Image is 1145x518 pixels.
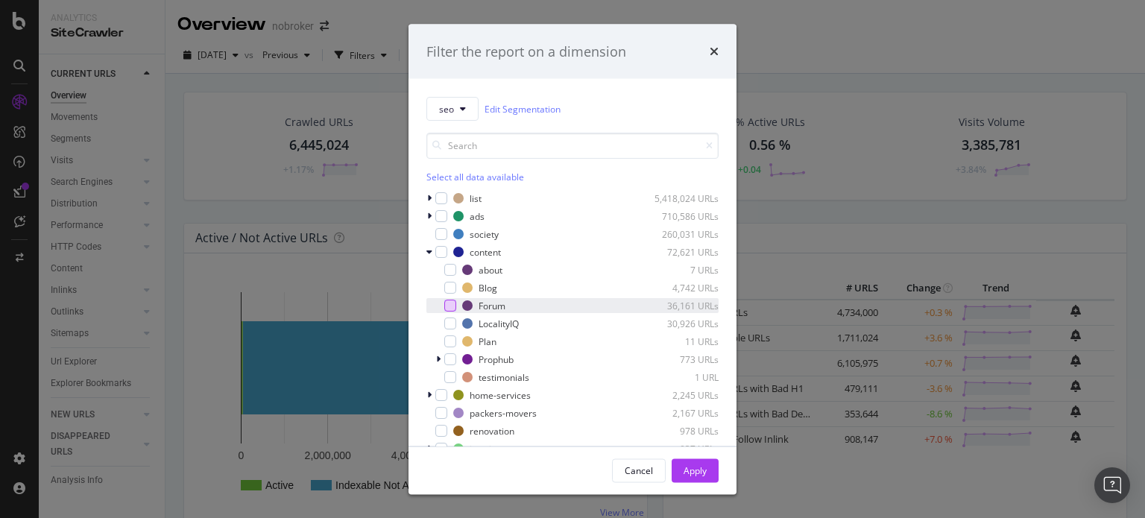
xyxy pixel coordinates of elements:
[646,406,719,419] div: 2,167 URLs
[439,102,454,115] span: seo
[479,299,505,312] div: Forum
[646,227,719,240] div: 260,031 URLs
[479,353,514,365] div: Prophub
[684,464,707,476] div: Apply
[646,424,719,437] div: 978 URLs
[470,388,531,401] div: home-services
[470,209,485,222] div: ads
[479,335,496,347] div: Plan
[426,97,479,121] button: seo
[646,335,719,347] div: 11 URLs
[470,227,499,240] div: society
[470,424,514,437] div: renovation
[479,263,502,276] div: about
[646,209,719,222] div: 710,586 URLs
[646,317,719,329] div: 30,926 URLs
[485,101,561,116] a: Edit Segmentation
[1094,467,1130,503] div: Open Intercom Messenger
[672,458,719,482] button: Apply
[426,171,719,183] div: Select all data available
[710,42,719,61] div: times
[426,133,719,159] input: Search
[646,442,719,455] div: 937 URLs
[646,192,719,204] div: 5,418,024 URLs
[470,192,482,204] div: list
[646,370,719,383] div: 1 URL
[470,406,537,419] div: packers-movers
[479,370,529,383] div: testimonials
[646,245,719,258] div: 72,621 URLs
[625,464,653,476] div: Cancel
[426,42,626,61] div: Filter the report on a dimension
[646,353,719,365] div: 773 URLs
[470,245,501,258] div: content
[646,281,719,294] div: 4,742 URLs
[612,458,666,482] button: Cancel
[470,442,505,455] div: interiors
[479,281,497,294] div: Blog
[479,317,519,329] div: LocalityIQ
[646,263,719,276] div: 7 URLs
[646,388,719,401] div: 2,245 URLs
[409,24,736,494] div: modal
[646,299,719,312] div: 36,161 URLs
